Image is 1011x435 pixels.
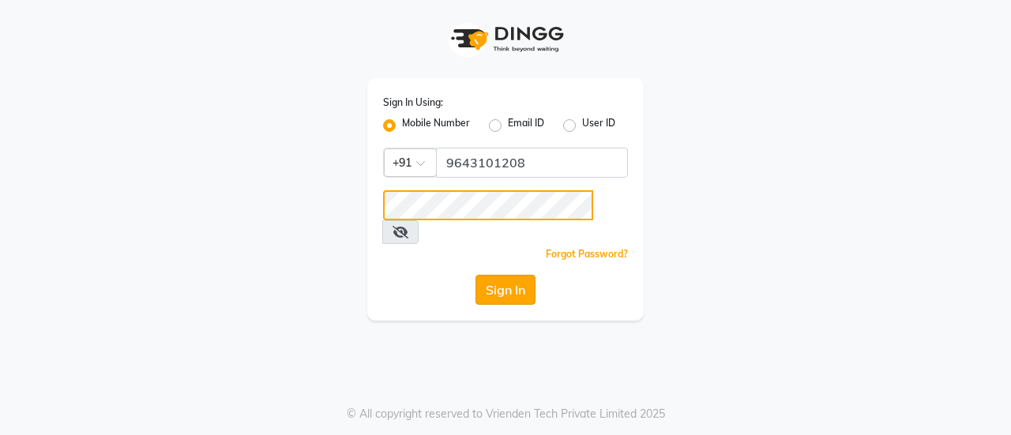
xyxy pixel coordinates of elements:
[383,190,593,220] input: Username
[546,248,628,260] a: Forgot Password?
[582,116,615,135] label: User ID
[475,275,536,305] button: Sign In
[508,116,544,135] label: Email ID
[383,96,443,110] label: Sign In Using:
[436,148,628,178] input: Username
[402,116,470,135] label: Mobile Number
[442,16,569,62] img: logo1.svg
